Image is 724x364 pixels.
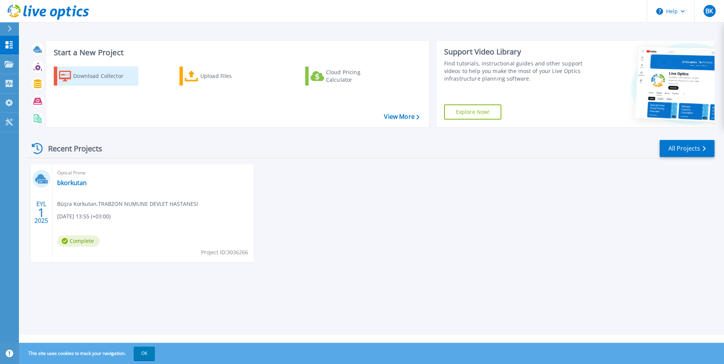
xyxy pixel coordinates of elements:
span: Büşra Korkutan , TRABZON NUMUNE DEVLET HASTANESI [57,200,198,208]
div: Cloud Pricing Calculator [326,68,387,84]
span: Optical Prime [57,169,249,177]
span: [DATE] 13:55 (+03:00) [57,212,111,221]
a: Explore Now! [444,104,502,120]
div: EYL 2025 [34,199,48,226]
div: Recent Projects [29,139,112,158]
a: Upload Files [179,67,264,86]
div: Upload Files [200,68,261,84]
span: Project ID: 3036266 [201,248,248,257]
a: Cloud Pricing Calculator [305,67,390,86]
span: Complete [57,235,100,247]
span: BK [705,8,713,14]
a: All Projects [660,140,715,157]
h3: Start a New Project [54,48,419,57]
div: Support Video Library [444,47,586,57]
a: Download Collector [54,67,138,86]
a: View More [384,113,419,120]
a: bkorkutan [57,179,87,187]
div: Download Collector [73,68,134,84]
button: OK [134,347,155,360]
span: This site uses cookies to track your navigation. [21,347,155,360]
span: 1 [38,209,45,216]
div: Find tutorials, instructional guides and other support videos to help you make the most of your L... [444,60,586,82]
